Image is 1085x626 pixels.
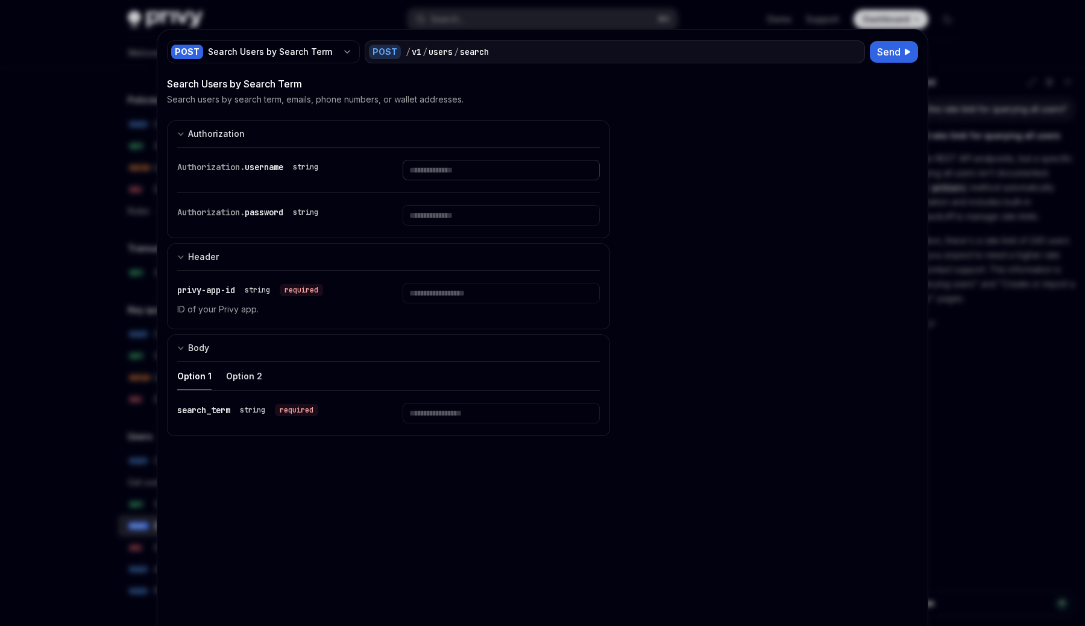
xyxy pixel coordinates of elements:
button: POSTSearch Users by Search Term [167,39,360,65]
button: Option 2 [226,362,262,390]
button: expand input section [167,334,610,361]
div: POST [369,45,401,59]
div: / [454,46,459,58]
div: / [423,46,427,58]
button: expand input section [167,120,610,147]
span: username [245,162,283,172]
p: Search users by search term, emails, phone numbers, or wallet addresses. [167,93,464,106]
div: Authorization.password [177,205,323,220]
div: Header [188,250,219,264]
div: / [406,46,410,58]
span: Authorization. [177,162,245,172]
span: privy-app-id [177,285,235,296]
div: Body [188,341,209,355]
div: privy-app-id [177,283,323,297]
span: Send [877,45,901,59]
span: password [245,207,283,218]
div: v1 [412,46,421,58]
div: required [275,404,318,416]
div: Search Users by Search Term [167,77,610,91]
button: Option 1 [177,362,212,390]
div: search_term [177,403,318,417]
div: users [429,46,453,58]
span: Authorization. [177,207,245,218]
div: Authorization [188,127,245,141]
div: Authorization.username [177,160,323,174]
span: search_term [177,405,230,416]
p: ID of your Privy app. [177,302,374,317]
div: search [460,46,489,58]
button: expand input section [167,243,610,270]
div: required [280,284,323,296]
div: POST [171,45,203,59]
div: Search Users by Search Term [208,46,338,58]
button: Send [870,41,918,63]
